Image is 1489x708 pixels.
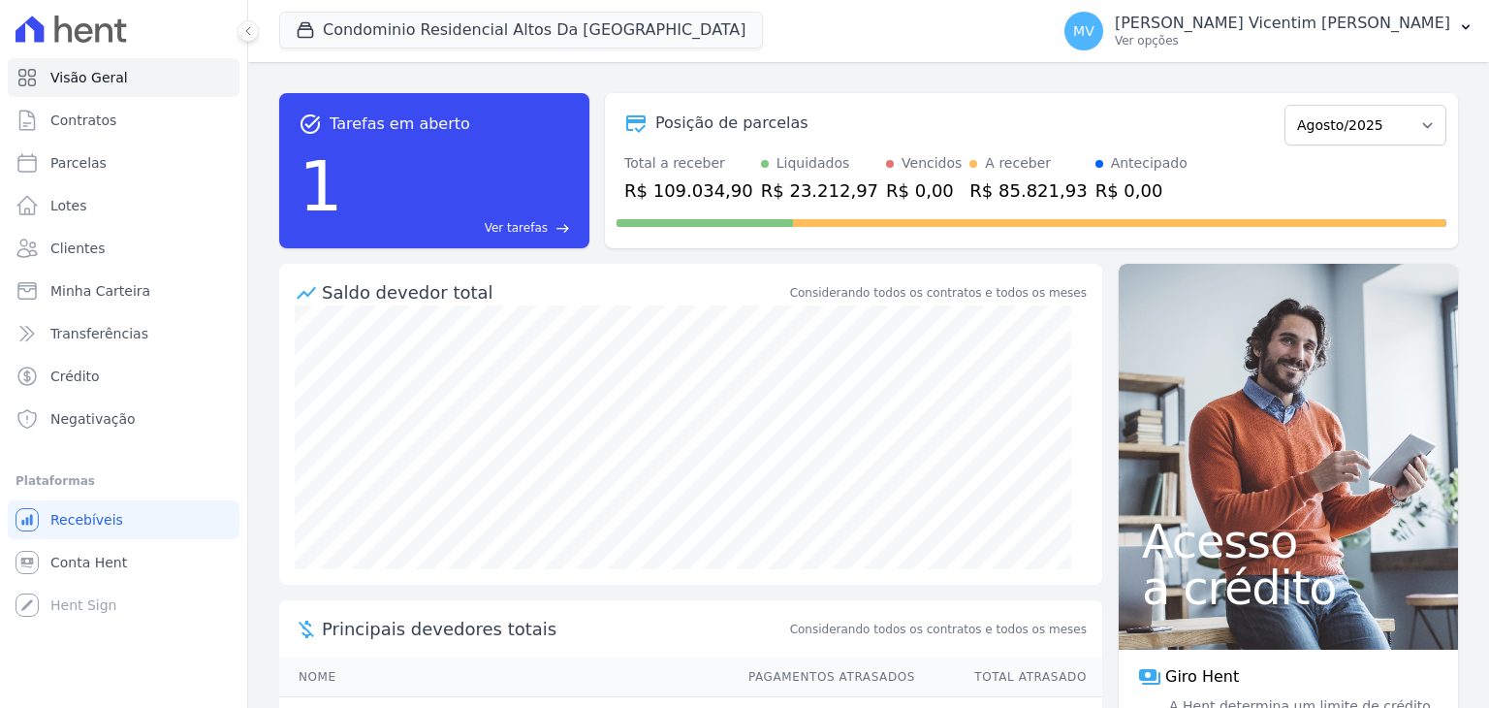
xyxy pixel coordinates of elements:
[8,314,239,353] a: Transferências
[16,469,232,493] div: Plataformas
[8,101,239,140] a: Contratos
[1111,153,1188,174] div: Antecipado
[1095,177,1188,204] div: R$ 0,00
[50,324,148,343] span: Transferências
[8,58,239,97] a: Visão Geral
[322,616,786,642] span: Principais devedores totais
[50,510,123,530] span: Recebíveis
[485,219,548,237] span: Ver tarefas
[330,113,470,136] span: Tarefas em aberto
[50,409,136,429] span: Negativação
[50,281,150,301] span: Minha Carteira
[50,239,105,258] span: Clientes
[730,658,916,697] th: Pagamentos Atrasados
[1142,564,1435,611] span: a crédito
[8,357,239,396] a: Crédito
[279,658,730,697] th: Nome
[985,153,1051,174] div: A receber
[50,68,128,87] span: Visão Geral
[902,153,962,174] div: Vencidos
[351,219,570,237] a: Ver tarefas east
[8,543,239,582] a: Conta Hent
[299,136,343,237] div: 1
[761,177,878,204] div: R$ 23.212,97
[1142,518,1435,564] span: Acesso
[322,279,786,306] div: Saldo devedor total
[555,221,570,236] span: east
[886,177,962,204] div: R$ 0,00
[1049,4,1489,58] button: MV [PERSON_NAME] Vicentim [PERSON_NAME] Ver opções
[655,112,808,135] div: Posição de parcelas
[8,229,239,268] a: Clientes
[299,113,322,136] span: task_alt
[1165,665,1239,689] span: Giro Hent
[8,400,239,438] a: Negativação
[790,284,1087,302] div: Considerando todos os contratos e todos os meses
[916,658,1102,697] th: Total Atrasado
[969,177,1087,204] div: R$ 85.821,93
[279,12,763,48] button: Condominio Residencial Altos Da [GEOGRAPHIC_DATA]
[790,621,1087,638] span: Considerando todos os contratos e todos os meses
[8,500,239,539] a: Recebíveis
[8,144,239,182] a: Parcelas
[624,177,753,204] div: R$ 109.034,90
[1115,14,1450,33] p: [PERSON_NAME] Vicentim [PERSON_NAME]
[8,186,239,225] a: Lotes
[624,153,753,174] div: Total a receber
[1115,33,1450,48] p: Ver opções
[50,153,107,173] span: Parcelas
[1073,24,1094,38] span: MV
[50,196,87,215] span: Lotes
[50,553,127,572] span: Conta Hent
[8,272,239,310] a: Minha Carteira
[50,111,116,130] span: Contratos
[776,153,850,174] div: Liquidados
[50,367,100,386] span: Crédito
